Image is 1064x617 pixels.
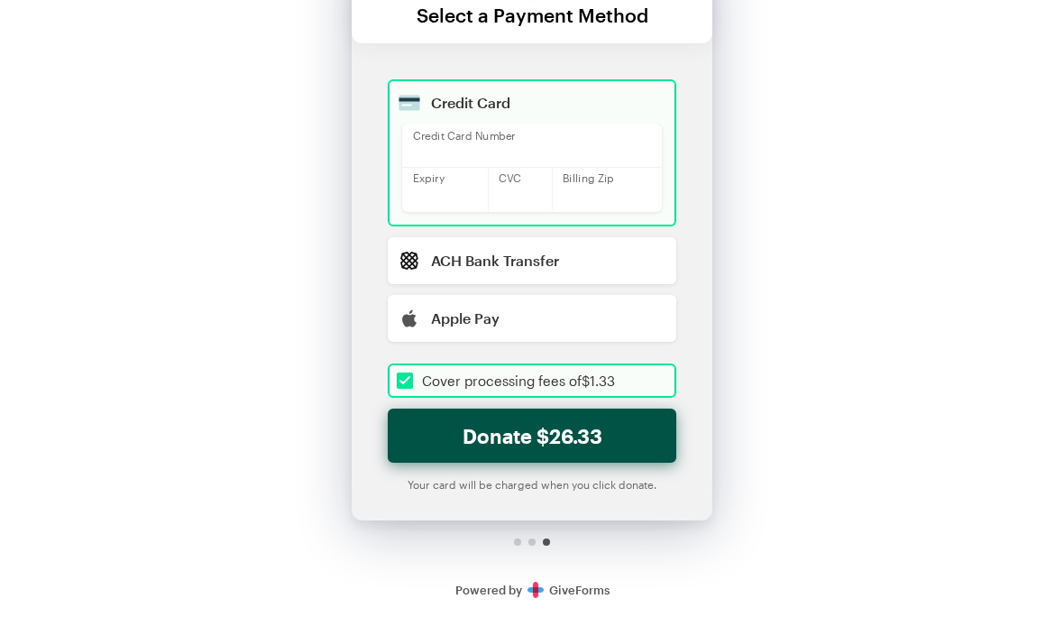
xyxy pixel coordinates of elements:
[499,184,542,206] iframe: Secure CVC input frame
[413,142,651,163] iframe: Secure card number input frame
[431,97,662,111] div: Credit Card
[413,184,478,206] iframe: Secure expiration date input frame
[455,584,610,598] a: Secure DonationsPowered byGiveForms
[388,478,676,493] div: Your card will be charged when you click donate.
[563,184,651,206] iframe: Secure postal code input frame
[388,410,676,464] button: Donate $26.33
[370,5,694,26] div: Select a Payment Method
